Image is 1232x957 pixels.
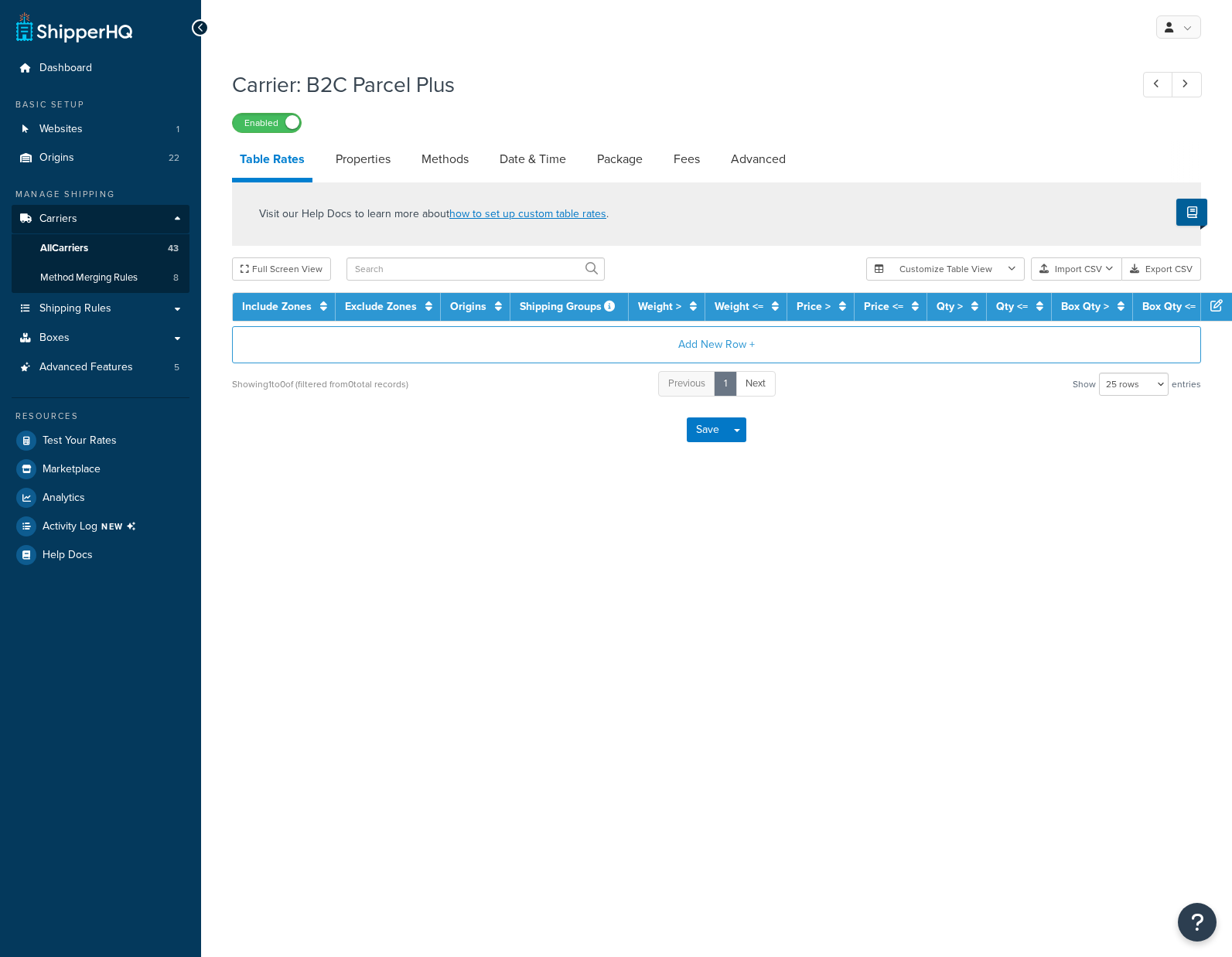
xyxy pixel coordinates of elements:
[12,264,189,292] a: Method Merging Rules8
[39,123,83,136] span: Websites
[12,115,189,144] a: Websites1
[232,326,1201,363] button: Add New Row +
[39,332,70,345] span: Boxes
[12,353,189,382] li: Advanced Features
[12,234,189,263] a: AllCarriers43
[12,54,189,83] a: Dashboard
[1143,72,1173,97] a: Previous Record
[658,371,715,397] a: Previous
[1073,373,1096,395] span: Show
[12,144,189,172] a: Origins22
[12,144,189,172] li: Origins
[12,484,189,512] a: Analytics
[864,298,903,315] a: Price <=
[589,141,650,178] a: Package
[687,417,729,442] button: Save
[101,520,142,533] span: NEW
[43,492,85,505] span: Analytics
[723,141,793,178] a: Advanced
[43,434,117,448] span: Test Your Rates
[510,293,629,321] th: Shipping Groups
[1061,298,1109,315] a: Box Qty >
[1172,373,1201,395] span: entries
[39,62,92,75] span: Dashboard
[43,549,93,562] span: Help Docs
[176,123,179,136] span: 1
[12,455,189,483] a: Marketplace
[12,541,189,569] a: Help Docs
[39,213,77,226] span: Carriers
[232,257,331,281] button: Full Screen View
[714,371,737,397] a: 1
[715,298,763,315] a: Weight <=
[346,257,605,281] input: Search
[937,298,963,315] a: Qty >
[242,298,312,315] a: Include Zones
[735,371,776,397] a: Next
[638,298,681,315] a: Weight >
[12,513,189,540] li: [object Object]
[12,264,189,292] li: Method Merging Rules
[232,141,312,182] a: Table Rates
[12,410,189,423] div: Resources
[996,298,1028,315] a: Qty <=
[40,271,138,284] span: Method Merging Rules
[43,463,101,476] span: Marketplace
[169,152,179,165] span: 22
[1172,72,1202,97] a: Next Record
[12,353,189,382] a: Advanced Features5
[1176,199,1207,226] button: Show Help Docs
[12,98,189,111] div: Basic Setup
[39,361,133,374] span: Advanced Features
[1031,257,1122,281] button: Import CSV
[12,188,189,201] div: Manage Shipping
[492,141,574,178] a: Date & Time
[1178,903,1217,942] button: Open Resource Center
[40,242,88,255] span: All Carriers
[328,141,398,178] a: Properties
[232,70,1114,100] h1: Carrier: B2C Parcel Plus
[746,376,766,390] span: Next
[259,206,609,223] p: Visit our Help Docs to learn more about .
[450,298,486,315] a: Origins
[174,361,179,374] span: 5
[12,295,189,323] a: Shipping Rules
[12,205,189,293] li: Carriers
[797,298,831,315] a: Price >
[232,373,408,395] div: Showing 1 to 0 of (filtered from 0 total records)
[414,141,476,178] a: Methods
[449,206,606,222] a: how to set up custom table rates
[1122,257,1201,281] button: Export CSV
[173,271,179,284] span: 8
[12,513,189,540] a: Activity LogNEW
[12,427,189,455] a: Test Your Rates
[12,205,189,233] a: Carriers
[12,115,189,144] li: Websites
[668,376,705,390] span: Previous
[39,302,111,315] span: Shipping Rules
[233,114,301,132] label: Enabled
[168,242,179,255] span: 43
[1142,298,1196,315] a: Box Qty <=
[666,141,708,178] a: Fees
[39,152,74,165] span: Origins
[43,516,142,536] span: Activity Log
[12,324,189,352] a: Boxes
[345,298,417,315] a: Exclude Zones
[866,257,1025,281] button: Customize Table View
